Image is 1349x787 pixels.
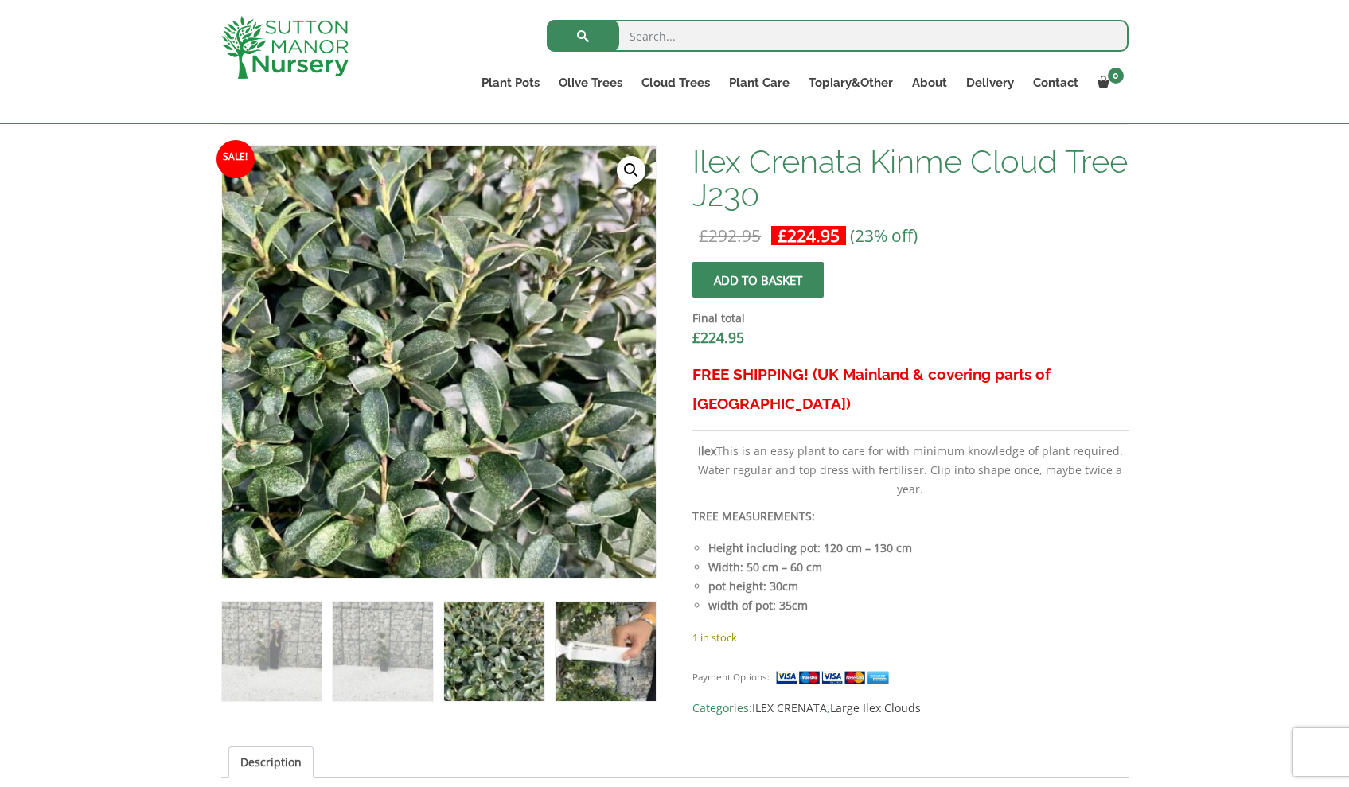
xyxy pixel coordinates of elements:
[617,156,645,185] a: View full-screen image gallery
[708,540,912,555] strong: Height including pot: 120 cm – 130 cm
[778,224,787,247] span: £
[850,224,918,247] span: (23% off)
[222,602,322,701] img: Ilex Crenata Kinme Cloud Tree J230
[799,72,903,94] a: Topiary&Other
[692,328,744,347] bdi: 224.95
[752,700,827,715] a: ILEX CRENATA
[957,72,1023,94] a: Delivery
[692,328,700,347] span: £
[708,559,822,575] strong: Width: 50 cm – 60 cm
[692,262,824,298] button: Add to basket
[692,360,1128,419] h3: FREE SHIPPING! (UK Mainland & covering parts of [GEOGRAPHIC_DATA])
[632,72,719,94] a: Cloud Trees
[698,443,716,458] b: Ilex
[692,508,815,524] strong: TREE MEASUREMENTS:
[778,224,840,247] bdi: 224.95
[556,602,655,701] img: Ilex Crenata Kinme Cloud Tree J230 - Image 4
[1023,72,1088,94] a: Contact
[708,579,798,594] strong: pot height: 30cm
[240,747,302,777] a: Description
[692,671,770,683] small: Payment Options:
[549,72,632,94] a: Olive Trees
[708,598,808,613] strong: width of pot: 35cm
[719,72,799,94] a: Plant Care
[692,628,1128,647] p: 1 in stock
[444,602,544,701] img: Ilex Crenata Kinme Cloud Tree J230 - Image 3
[472,72,549,94] a: Plant Pots
[221,16,349,79] img: logo
[216,140,255,178] span: Sale!
[699,224,708,247] span: £
[1108,68,1124,84] span: 0
[692,309,1128,328] dt: Final total
[692,699,1128,718] span: Categories: ,
[699,224,761,247] bdi: 292.95
[903,72,957,94] a: About
[692,145,1128,212] h1: Ilex Crenata Kinme Cloud Tree J230
[830,700,921,715] a: Large Ilex Clouds
[547,20,1129,52] input: Search...
[775,669,895,686] img: payment supported
[333,602,432,701] img: Ilex Crenata Kinme Cloud Tree J230 - Image 2
[692,442,1128,499] p: This is an easy plant to care for with minimum knowledge of plant required. Water regular and top...
[1088,72,1129,94] a: 0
